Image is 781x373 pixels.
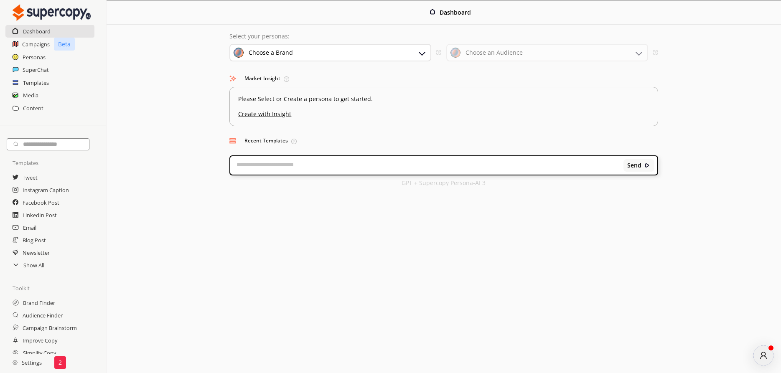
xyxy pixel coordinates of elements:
[627,162,641,169] b: Send
[634,48,644,58] img: Dropdown Icon
[450,48,460,58] img: Audience Icon
[23,297,55,309] a: Brand Finder
[23,63,49,76] a: SuperChat
[23,309,63,322] a: Audience Finder
[229,137,236,144] img: Popular Templates
[23,322,77,334] a: Campaign Brainstorm
[229,75,236,82] img: Market Insight
[238,107,649,117] u: Create with Insight
[23,171,38,184] a: Tweet
[284,76,289,82] img: Tooltip Icon
[430,9,435,15] img: Close
[234,48,244,58] img: Brand Icon
[753,345,773,365] button: atlas-launcher
[436,50,441,55] img: Tooltip Icon
[54,38,75,51] p: Beta
[13,360,18,365] img: Close
[23,51,46,63] a: Personas
[59,359,62,366] p: 2
[466,49,523,56] div: Choose an Audience
[23,184,69,196] a: Instagram Caption
[291,139,297,144] img: Tooltip Icon
[23,25,51,38] a: Dashboard
[229,33,658,40] p: Select your personas:
[23,196,59,209] a: Facebook Post
[238,96,649,102] p: Please Select or Create a persona to get started.
[23,209,57,221] a: LinkedIn Post
[417,48,427,58] img: Dropdown Icon
[249,49,293,56] div: Choose a Brand
[23,246,50,259] a: Newsletter
[229,72,658,85] h3: Market Insight
[23,221,36,234] a: Email
[23,334,57,347] a: Improve Copy
[23,259,44,272] a: Show All
[23,76,49,89] a: Templates
[644,162,650,168] img: Close
[23,89,38,101] a: Media
[653,50,658,55] img: Tooltip Icon
[23,234,46,246] a: Blog Post
[402,180,486,186] p: GPT + Supercopy Persona-AI 3
[22,38,50,51] a: Campaigns
[23,347,56,359] a: Simplify Copy
[753,345,773,365] div: atlas-message-author-avatar
[440,8,471,16] b: Dashboard
[23,102,43,114] a: Content
[229,134,658,147] h3: Recent Templates
[13,4,91,21] img: Close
